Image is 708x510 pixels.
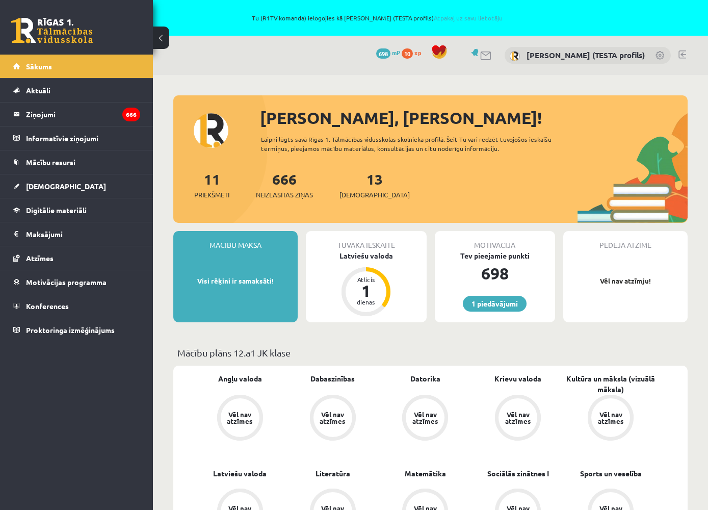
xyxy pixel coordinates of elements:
[26,253,54,263] span: Atzīmes
[26,222,140,246] legend: Maksājumi
[26,158,75,167] span: Mācību resursi
[351,299,381,305] div: dienas
[261,135,569,153] div: Laipni lūgts savā Rīgas 1. Tālmācības vidusskolas skolnieka profilā. Šeit Tu vari redzēt tuvojošo...
[463,296,527,312] a: 1 piedāvājumi
[13,198,140,222] a: Digitālie materiāli
[471,395,564,443] a: Vēl nav atzīmes
[434,14,503,22] a: Atpakaļ uz savu lietotāju
[194,395,286,443] a: Vēl nav atzīmes
[487,468,549,479] a: Sociālās zinātnes I
[122,108,140,121] i: 666
[339,170,410,200] a: 13[DEMOGRAPHIC_DATA]
[435,250,555,261] div: Tev pieejamie punkti
[26,277,107,287] span: Motivācijas programma
[194,190,229,200] span: Priekšmeti
[26,103,140,126] legend: Ziņojumi
[226,411,254,424] div: Vēl nav atzīmes
[13,126,140,150] a: Informatīvie ziņojumi
[564,395,657,443] a: Vēl nav atzīmes
[13,174,140,198] a: [DEMOGRAPHIC_DATA]
[117,15,637,21] span: Tu (R1TV komanda) ielogojies kā [PERSON_NAME] (TESTA profils)
[13,270,140,294] a: Motivācijas programma
[256,190,313,200] span: Neizlasītās ziņas
[26,301,69,311] span: Konferences
[13,318,140,342] a: Proktoringa izmēģinājums
[11,18,93,43] a: Rīgas 1. Tālmācības vidusskola
[563,231,688,250] div: Pēdējā atzīme
[13,294,140,318] a: Konferences
[177,346,684,360] p: Mācību plāns 12.a1 JK klase
[310,373,355,384] a: Dabaszinības
[435,231,555,250] div: Motivācija
[26,182,106,191] span: [DEMOGRAPHIC_DATA]
[256,170,313,200] a: 666Neizlasītās ziņas
[306,250,426,261] div: Latviešu valoda
[26,325,115,335] span: Proktoringa izmēģinājums
[213,468,267,479] a: Latviešu valoda
[402,48,413,59] span: 10
[392,48,400,57] span: mP
[13,222,140,246] a: Maksājumi
[13,103,140,126] a: Ziņojumi666
[306,250,426,318] a: Latviešu valoda Atlicis 1 dienas
[376,48,400,57] a: 698 mP
[13,79,140,102] a: Aktuāli
[13,150,140,174] a: Mācību resursi
[178,276,293,286] p: Visi rēķini ir samaksāti!
[260,106,688,130] div: [PERSON_NAME], [PERSON_NAME]!
[26,86,50,95] span: Aktuāli
[13,55,140,78] a: Sākums
[316,468,350,479] a: Literatūra
[596,411,625,424] div: Vēl nav atzīmes
[510,51,520,61] img: Ivo Liepins (TESTA profils)
[527,50,645,60] a: [PERSON_NAME] (TESTA profils)
[13,246,140,270] a: Atzīmes
[402,48,426,57] a: 10 xp
[26,62,52,71] span: Sākums
[339,190,410,200] span: [DEMOGRAPHIC_DATA]
[26,206,87,215] span: Digitālie materiāli
[564,373,657,395] a: Kultūra un māksla (vizuālā māksla)
[405,468,446,479] a: Matemātika
[194,170,229,200] a: 11Priekšmeti
[414,48,421,57] span: xp
[286,395,379,443] a: Vēl nav atzīmes
[504,411,532,424] div: Vēl nav atzīmes
[218,373,262,384] a: Angļu valoda
[351,276,381,283] div: Atlicis
[435,261,555,286] div: 698
[379,395,472,443] a: Vēl nav atzīmes
[173,231,298,250] div: Mācību maksa
[411,411,439,424] div: Vēl nav atzīmes
[410,373,440,384] a: Datorika
[580,468,642,479] a: Sports un veselība
[306,231,426,250] div: Tuvākā ieskaite
[351,283,381,299] div: 1
[494,373,541,384] a: Krievu valoda
[376,48,390,59] span: 698
[26,126,140,150] legend: Informatīvie ziņojumi
[568,276,683,286] p: Vēl nav atzīmju!
[319,411,347,424] div: Vēl nav atzīmes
